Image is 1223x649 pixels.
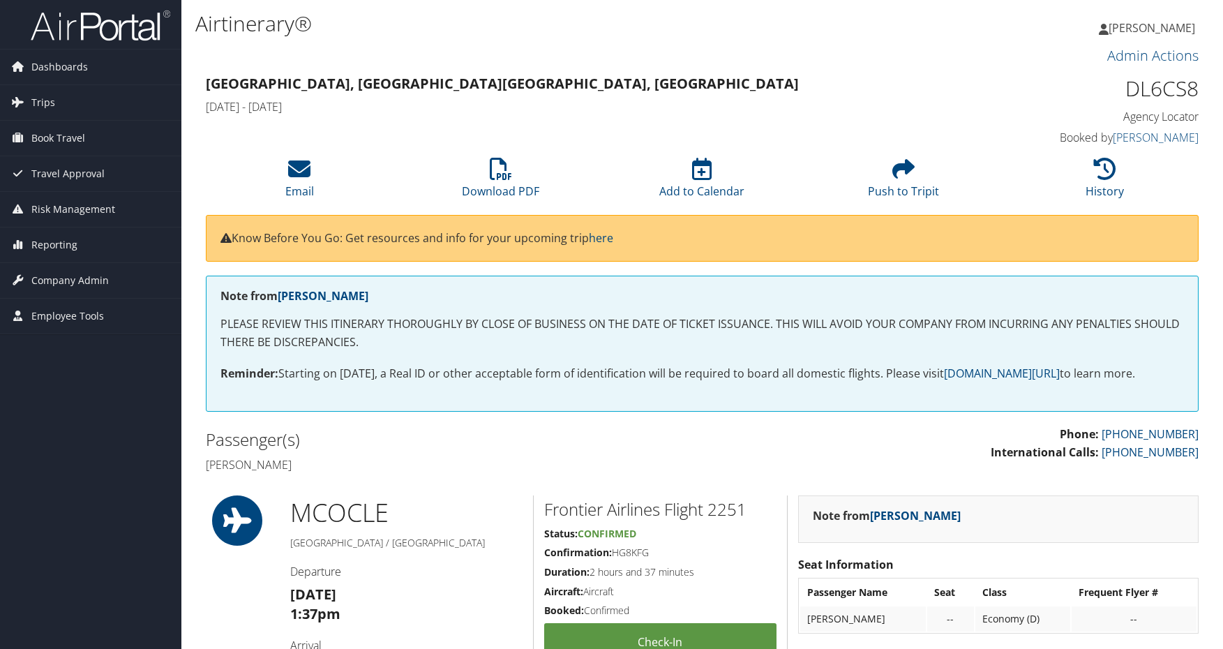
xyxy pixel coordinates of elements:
[206,74,799,93] strong: [GEOGRAPHIC_DATA], [GEOGRAPHIC_DATA] [GEOGRAPHIC_DATA], [GEOGRAPHIC_DATA]
[290,495,523,530] h1: MCO CLE
[544,565,776,579] h5: 2 hours and 37 minutes
[31,85,55,120] span: Trips
[544,565,590,579] strong: Duration:
[544,527,578,540] strong: Status:
[868,165,939,199] a: Push to Tripit
[1086,165,1124,199] a: History
[206,457,692,472] h4: [PERSON_NAME]
[290,564,523,579] h4: Departure
[1079,613,1190,625] div: --
[991,445,1099,460] strong: International Calls:
[1102,426,1199,442] a: [PHONE_NUMBER]
[290,585,336,604] strong: [DATE]
[220,230,1184,248] p: Know Before You Go: Get resources and info for your upcoming trip
[290,536,523,550] h5: [GEOGRAPHIC_DATA] / [GEOGRAPHIC_DATA]
[659,165,744,199] a: Add to Calendar
[31,9,170,42] img: airportal-logo.png
[544,546,612,559] strong: Confirmation:
[1109,20,1195,36] span: [PERSON_NAME]
[544,604,584,617] strong: Booked:
[1072,580,1196,605] th: Frequent Flyer #
[1060,426,1099,442] strong: Phone:
[1113,130,1199,145] a: [PERSON_NAME]
[1099,7,1209,49] a: [PERSON_NAME]
[813,508,961,523] strong: Note from
[31,156,105,191] span: Travel Approval
[544,585,776,599] h5: Aircraft
[800,606,926,632] td: [PERSON_NAME]
[544,604,776,618] h5: Confirmed
[966,74,1199,103] h1: DL6CS8
[220,288,368,304] strong: Note from
[870,508,961,523] a: [PERSON_NAME]
[278,288,368,304] a: [PERSON_NAME]
[31,50,88,84] span: Dashboards
[206,99,945,114] h4: [DATE] - [DATE]
[31,299,104,334] span: Employee Tools
[927,580,974,605] th: Seat
[31,227,77,262] span: Reporting
[462,165,539,199] a: Download PDF
[589,230,613,246] a: here
[544,546,776,560] h5: HG8KFG
[944,366,1060,381] a: [DOMAIN_NAME][URL]
[966,130,1199,145] h4: Booked by
[220,365,1184,383] p: Starting on [DATE], a Real ID or other acceptable form of identification will be required to boar...
[800,580,926,605] th: Passenger Name
[290,604,340,623] strong: 1:37pm
[966,109,1199,124] h4: Agency Locator
[31,121,85,156] span: Book Travel
[578,527,636,540] span: Confirmed
[1102,445,1199,460] a: [PHONE_NUMBER]
[934,613,967,625] div: --
[31,192,115,227] span: Risk Management
[285,165,314,199] a: Email
[220,366,278,381] strong: Reminder:
[195,9,871,38] h1: Airtinerary®
[798,557,894,572] strong: Seat Information
[31,263,109,298] span: Company Admin
[975,606,1070,632] td: Economy (D)
[1107,46,1199,65] a: Admin Actions
[206,428,692,452] h2: Passenger(s)
[544,585,583,598] strong: Aircraft:
[544,498,776,521] h2: Frontier Airlines Flight 2251
[220,315,1184,351] p: PLEASE REVIEW THIS ITINERARY THOROUGHLY BY CLOSE OF BUSINESS ON THE DATE OF TICKET ISSUANCE. THIS...
[975,580,1070,605] th: Class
